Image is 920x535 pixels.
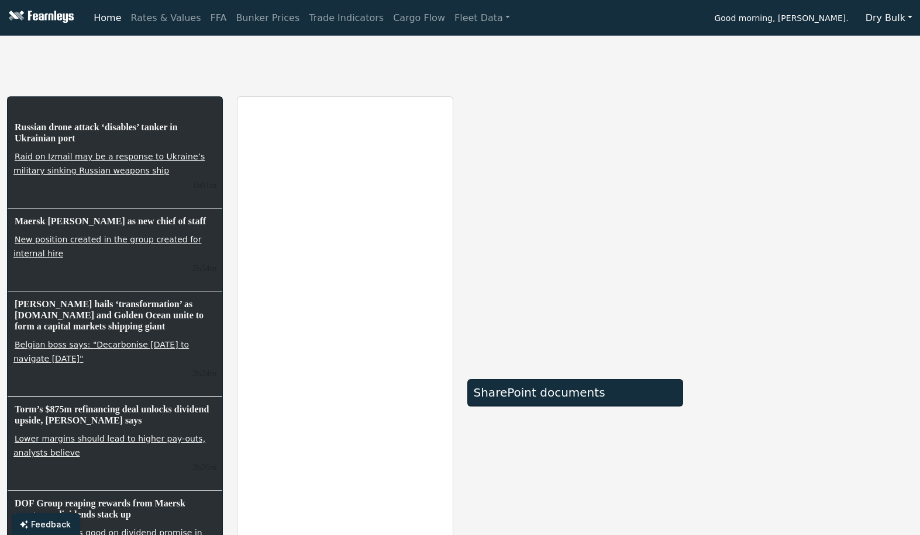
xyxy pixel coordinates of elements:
[13,339,189,364] a: Belgian boss says: "Decarbonise [DATE] to navigate [DATE]"
[206,6,232,30] a: FFA
[13,433,205,458] a: Lower margins should lead to higher pay-outs, analysts believe
[6,11,74,25] img: Fearnleys Logo
[89,6,126,30] a: Home
[192,263,216,273] small: 20/08/2025, 09:54:27
[126,6,206,30] a: Rates & Values
[13,496,216,521] h6: DOF Group reaping rewards from Maersk merger as dividends stack up
[13,234,201,259] a: New position created in the group created for internal hire
[192,369,216,378] small: 20/08/2025, 09:24:50
[13,120,216,145] h6: Russian drone attack ‘disables’ tanker in Ukrainian port
[192,180,216,190] small: 20/08/2025, 10:47:40
[13,402,216,427] h6: Torm’s $875m refinancing deal unlocks dividend upside, [PERSON_NAME] says
[192,463,216,472] small: 20/08/2025, 09:22:02
[13,151,205,176] a: Raid on Izmail may be a response to Ukraine’s military sinking Russian weapons ship
[7,40,913,82] iframe: tickers TradingView widget
[697,237,913,365] iframe: mini symbol-overview TradingView widget
[13,214,216,228] h6: Maersk [PERSON_NAME] as new chief of staff
[858,7,920,29] button: Dry Bulk
[697,96,913,225] iframe: mini symbol-overview TradingView widget
[231,6,304,30] a: Bunker Prices
[714,9,848,29] span: Good morning, [PERSON_NAME].
[697,377,913,505] iframe: mini symbol-overview TradingView widget
[467,96,683,366] iframe: market overview TradingView widget
[388,6,450,30] a: Cargo Flow
[474,385,677,399] div: SharePoint documents
[450,6,515,30] a: Fleet Data
[304,6,388,30] a: Trade Indicators
[13,297,216,333] h6: [PERSON_NAME] hails ‘transformation’ as [DOMAIN_NAME] and Golden Ocean unite to form a capital ma...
